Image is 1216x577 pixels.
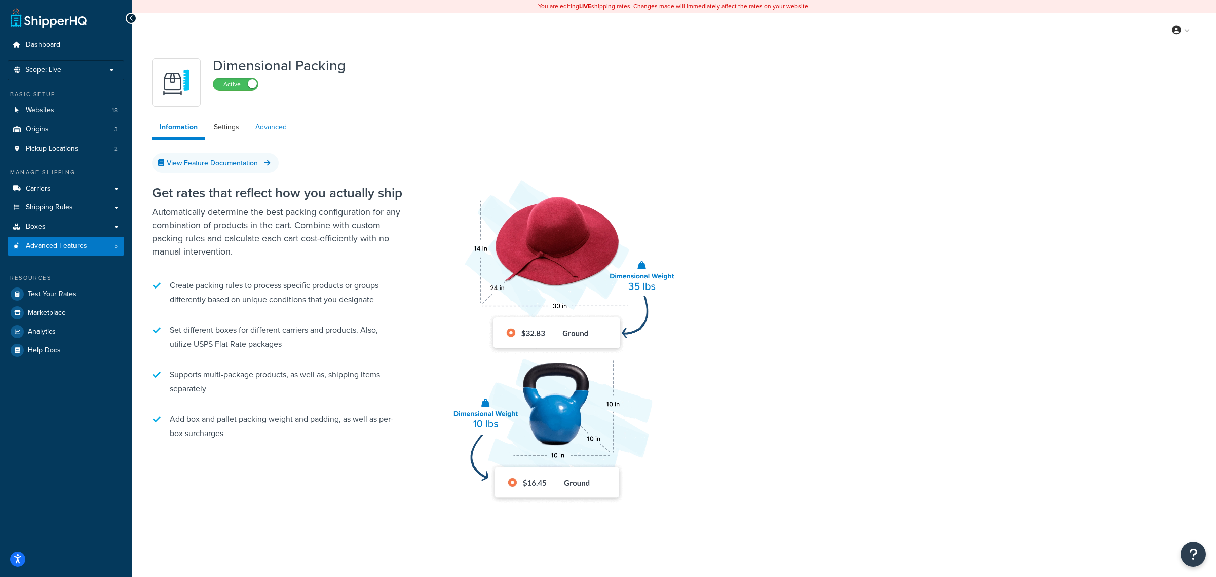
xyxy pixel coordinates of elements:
a: View Feature Documentation [152,153,279,173]
a: Shipping Rules [8,198,124,217]
a: Settings [206,117,247,137]
a: Advanced Features5 [8,237,124,256]
span: Carriers [26,185,51,193]
h1: Dimensional Packing [213,58,346,74]
a: Advanced [248,117,294,137]
li: Add box and pallet packing weight and padding, as well as per-box surcharges [152,407,405,446]
span: Test Your Rates [28,290,77,299]
span: Origins [26,125,49,134]
img: Dimensional Shipping [436,155,679,520]
span: Dashboard [26,41,60,49]
li: Set different boxes for different carriers and products. Also, utilize USPS Flat Rate packages [152,318,405,356]
a: Boxes [8,218,124,236]
span: 3 [114,125,118,134]
div: Basic Setup [8,90,124,99]
span: Analytics [28,328,56,336]
a: Pickup Locations2 [8,139,124,158]
span: Advanced Features [26,242,87,250]
h2: Get rates that reflect how you actually ship [152,186,405,200]
li: Advanced Features [8,237,124,256]
a: Information [152,117,205,140]
label: Active [213,78,258,90]
a: Origins3 [8,120,124,139]
a: Help Docs [8,341,124,359]
a: Test Your Rates [8,285,124,303]
div: Manage Shipping [8,168,124,177]
li: Websites [8,101,124,120]
span: 5 [114,242,118,250]
span: Websites [26,106,54,115]
li: Supports multi-package products, as well as, shipping items separately [152,363,405,401]
a: Analytics [8,322,124,341]
span: Pickup Locations [26,145,79,153]
span: Boxes [26,223,46,231]
a: Websites18 [8,101,124,120]
span: Shipping Rules [26,203,73,212]
li: Create packing rules to process specific products or groups differently based on unique condition... [152,273,405,312]
span: Marketplace [28,309,66,317]
span: 2 [114,145,118,153]
span: 18 [112,106,118,115]
a: Dashboard [8,35,124,54]
p: Automatically determine the best packing configuration for any combination of products in the car... [152,205,405,258]
a: Marketplace [8,304,124,322]
img: DTVBYsAAAAAASUVORK5CYII= [159,65,194,100]
button: Open Resource Center [1181,542,1206,567]
a: Carriers [8,179,124,198]
div: Resources [8,274,124,282]
li: Pickup Locations [8,139,124,158]
span: Scope: Live [25,66,61,75]
li: Origins [8,120,124,139]
b: LIVE [579,2,591,11]
span: Help Docs [28,346,61,355]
